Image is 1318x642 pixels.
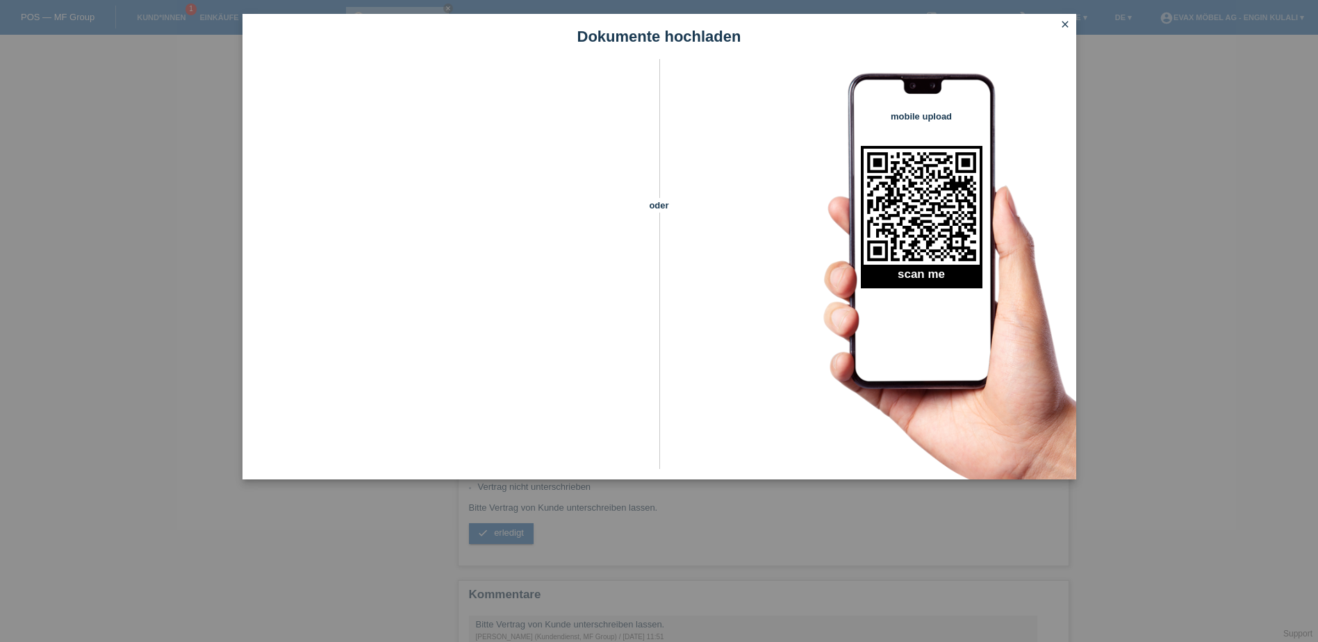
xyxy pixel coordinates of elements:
[263,94,635,441] iframe: Upload
[635,198,684,213] span: oder
[1060,19,1071,30] i: close
[1056,17,1074,33] a: close
[861,111,982,122] h4: mobile upload
[861,267,982,288] h2: scan me
[242,28,1076,45] h1: Dokumente hochladen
